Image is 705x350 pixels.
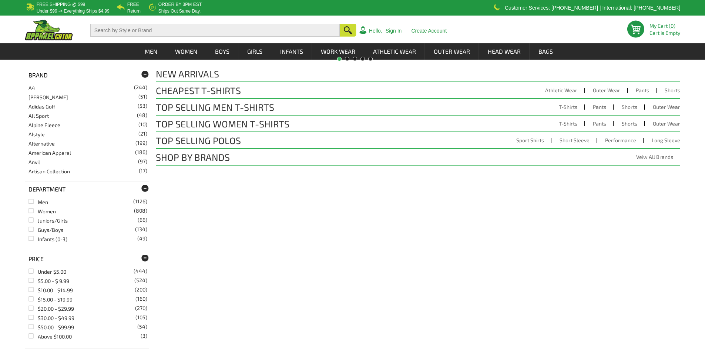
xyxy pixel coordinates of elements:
a: Sign In [386,28,402,33]
span: (66) [138,217,147,223]
span: (3) [141,333,147,339]
h2: Shop By Brands [156,153,230,162]
a: Under $5.00(444) [28,269,66,275]
a: Create Account [411,28,447,33]
input: Search by Style or Brand [90,24,340,37]
span: (97) [138,159,147,164]
a: Shorts [622,104,637,110]
p: ships out same day. [158,9,202,13]
span: (49) [137,236,147,241]
span: (54) [137,324,147,329]
a: Shorts [622,120,637,127]
a: Head Wear [479,43,529,60]
a: Sport Shirts [516,137,544,143]
a: Outer Wear [653,104,680,110]
a: Athletic Wear [365,43,424,60]
a: American Apparel(186) [28,150,71,156]
span: (10) [138,122,147,127]
a: Men [136,43,166,60]
a: $50.00 - $99.99(54) [28,324,74,330]
a: Work Wear [312,43,364,60]
div: Brand [25,67,150,83]
h1: New Arrivals [156,69,219,79]
b: Free Shipping @ $99 [37,2,85,7]
a: $15.00 - $19.99(160) [28,296,73,303]
span: (444) [134,269,147,274]
span: (134) [135,227,147,232]
span: (270) [135,306,147,311]
h2: Top Selling Polos [156,136,241,145]
img: ApparelGator [25,20,73,40]
a: Performance [605,137,636,143]
a: Adidas Golf(53) [28,103,55,110]
a: Boys [207,43,238,60]
b: Order by 3PM EST [158,2,202,7]
a: A4(244) [28,85,35,91]
span: Cart is Empty [649,30,680,36]
a: Artisan Collection(17) [28,168,70,174]
a: Outer Wear [425,43,479,60]
h2: Top Selling Women T-Shirts [156,119,289,129]
a: Outer Wear [593,87,620,93]
a: Girls [239,43,271,60]
a: Pants [593,104,606,110]
span: (21) [138,131,147,136]
a: Bags [530,43,561,60]
a: All Sport(48) [28,113,49,119]
a: Athletic Wear [545,87,577,93]
span: (160) [135,296,147,301]
a: Anvil(97) [28,159,40,165]
span: (1126) [133,199,147,204]
a: Men(1126) [28,199,48,205]
a: Infants (0-3)(49) [28,236,67,242]
div: Department [25,181,150,197]
span: (199) [135,140,147,146]
p: Return [127,9,141,13]
span: (17) [139,168,147,173]
a: Long Sleeve [652,137,680,143]
p: under $99 -> everything ships $4.99 [37,9,110,13]
b: Free [127,2,139,7]
span: (105) [135,315,147,320]
span: (51) [138,94,147,99]
a: Hello, [369,28,382,33]
a: T-Shirts [559,120,577,127]
a: T-Shirts [559,104,577,110]
a: Pants [593,120,606,127]
a: Guys/Boys(134) [28,227,63,233]
span: (244) [134,85,147,90]
a: Shorts [665,87,680,93]
p: Customer Services: [PHONE_NUMBER] | International: [PHONE_NUMBER] [505,6,680,10]
span: (186) [135,150,147,155]
a: Pants [636,87,649,93]
span: (524) [134,278,147,283]
a: Short Sleeve [560,137,590,143]
a: [PERSON_NAME](51) [28,94,68,100]
a: Alpine Fleece(10) [28,122,60,128]
a: Above $100.00(3) [28,333,72,340]
a: $30.00 - $49.99(105) [28,315,74,321]
a: Alstyle(21) [28,131,45,137]
a: Outer Wear [653,120,680,127]
h2: Top Selling Men T-Shirts [156,103,274,112]
a: Women [167,43,206,60]
li: My Cart (0) [649,23,677,29]
span: (808) [134,208,147,213]
span: (200) [135,287,147,292]
a: Veiw All Brands [636,154,673,160]
span: (48) [137,113,147,118]
div: Price [25,251,150,267]
a: $20.00 - $29.99(270) [28,306,74,312]
a: $10.00 - $14.99(200) [28,287,73,293]
a: Women(808) [28,208,56,214]
a: $5.00 - $ 9.99(524) [28,278,69,284]
a: Infants [272,43,312,60]
span: (53) [138,103,147,109]
h2: Cheapest T-Shirts [156,86,241,95]
a: Juniors/Girls(66) [28,217,68,224]
a: Alternative(199) [28,140,55,147]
